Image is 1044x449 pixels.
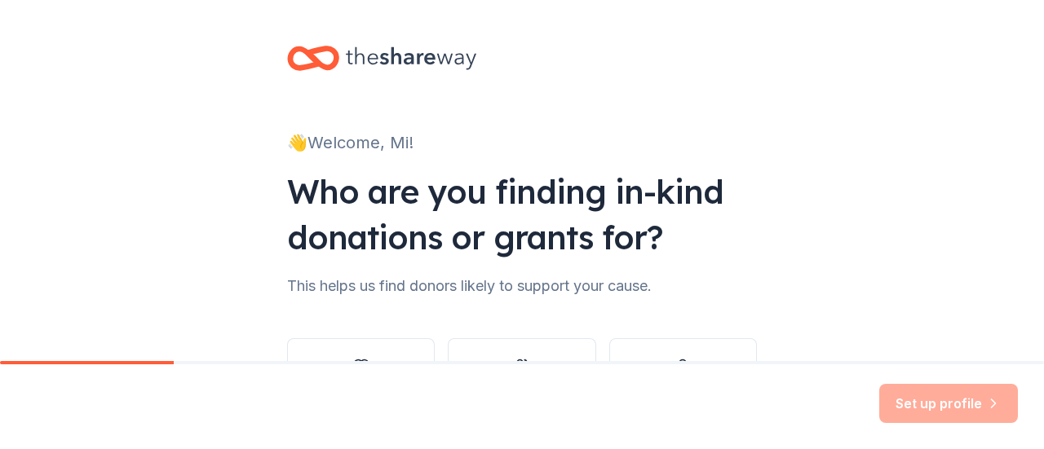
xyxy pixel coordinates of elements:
[448,338,595,416] button: Other group
[287,130,757,156] div: 👋 Welcome, Mi!
[287,338,435,416] button: Nonprofit
[609,338,757,416] button: Individual
[287,273,757,299] div: This helps us find donors likely to support your cause.
[287,169,757,260] div: Who are you finding in-kind donations or grants for?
